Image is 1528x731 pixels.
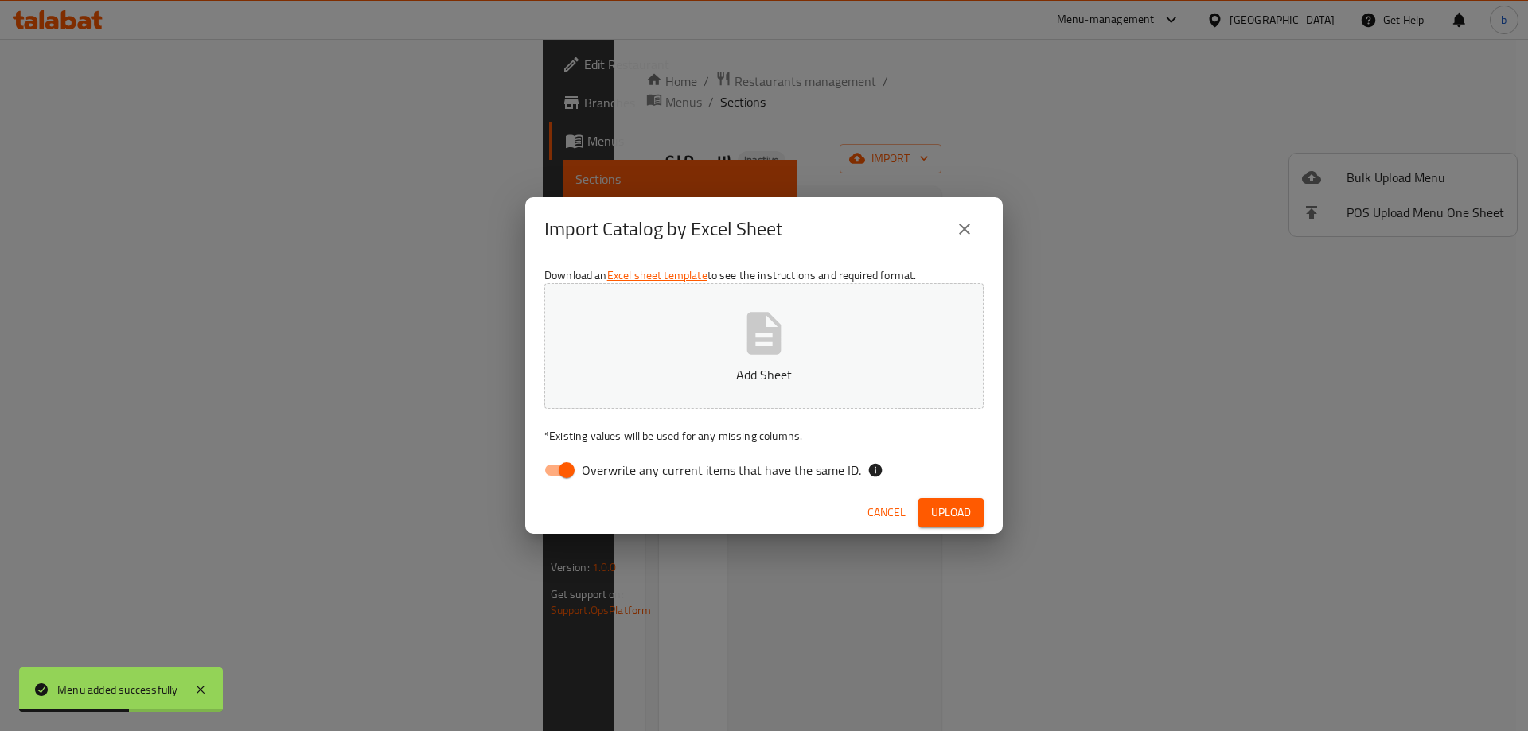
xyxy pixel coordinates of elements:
[544,283,984,409] button: Add Sheet
[861,498,912,527] button: Cancel
[582,461,861,480] span: Overwrite any current items that have the same ID.
[607,265,707,286] a: Excel sheet template
[945,210,984,248] button: close
[569,365,959,384] p: Add Sheet
[544,428,984,444] p: Existing values will be used for any missing columns.
[867,462,883,478] svg: If the overwrite option isn't selected, then the items that match an existing ID will be ignored ...
[931,503,971,523] span: Upload
[918,498,984,527] button: Upload
[544,216,782,242] h2: Import Catalog by Excel Sheet
[525,261,1003,492] div: Download an to see the instructions and required format.
[57,681,178,698] div: Menu added successfully
[867,503,906,523] span: Cancel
